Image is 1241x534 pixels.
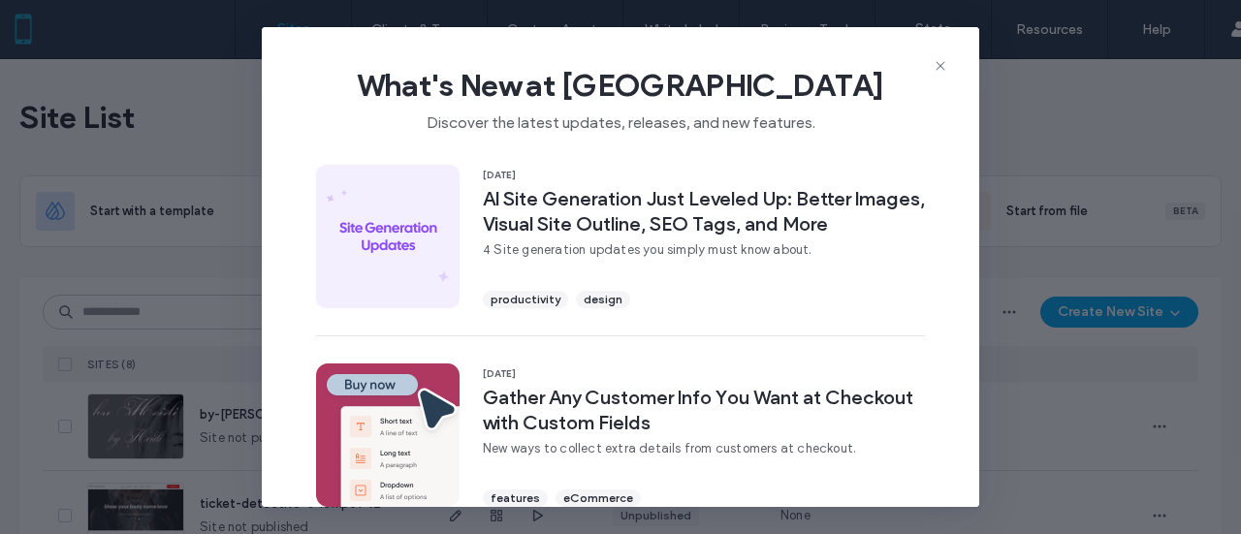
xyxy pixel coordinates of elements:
span: [DATE] [483,169,925,182]
span: features [491,489,540,507]
span: AI Site Generation Just Leveled Up: Better Images, Visual Site Outline, SEO Tags, and More [483,186,925,236]
span: design [584,291,622,308]
span: [DATE] [483,367,925,381]
span: What's New at [GEOGRAPHIC_DATA] [293,66,948,105]
span: Discover the latest updates, releases, and new features. [293,105,948,134]
span: New ways to collect extra details from customers at checkout. [483,439,925,458]
span: Gather Any Customer Info You Want at Checkout with Custom Fields [483,385,925,435]
span: 4 Site generation updates you simply must know about. [483,240,925,260]
span: productivity [491,291,560,308]
span: eCommerce [563,489,633,507]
